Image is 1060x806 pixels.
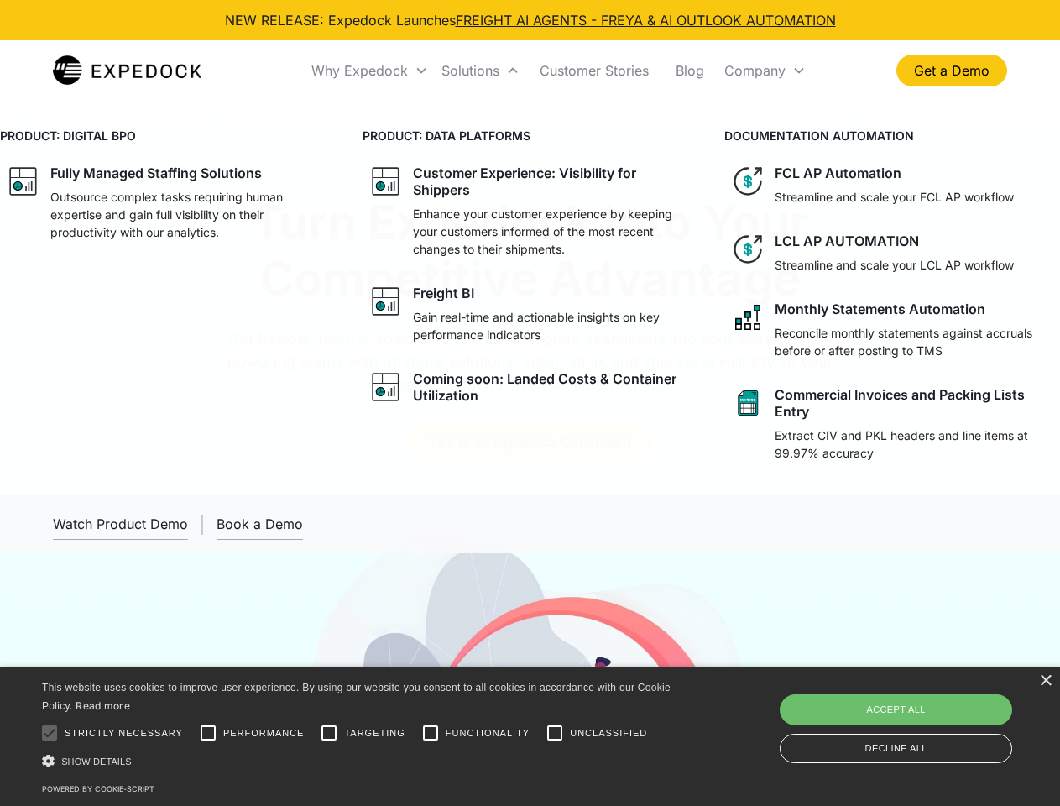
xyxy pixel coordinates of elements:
[413,308,692,343] p: Gain real-time and actionable insights on key performance indicators
[435,42,526,99] div: Solutions
[724,379,1060,468] a: sheet iconCommercial Invoices and Packing Lists EntryExtract CIV and PKL headers and line items a...
[413,285,474,301] div: Freight BI
[413,370,692,404] div: Coming soon: Landed Costs & Container Utilization
[344,726,405,741] span: Targeting
[731,165,765,198] img: dollar icon
[50,165,262,181] div: Fully Managed Staffing Solutions
[718,42,812,99] div: Company
[731,301,765,334] img: network like icon
[42,784,154,793] a: Powered by cookie-script
[76,699,130,712] a: Read more
[305,42,435,99] div: Why Expedock
[363,364,698,411] a: graph iconComing soon: Landed Costs & Container Utilization
[441,62,499,79] div: Solutions
[413,205,692,258] p: Enhance your customer experience by keeping your customers informed of the most recent changes to...
[724,226,1060,280] a: dollar iconLCL AP AUTOMATIONStreamline and scale your LCL AP workflow
[42,682,671,713] span: This website uses cookies to improve user experience. By using our website you consent to all coo...
[775,427,1053,462] p: Extract CIV and PKL headers and line items at 99.97% accuracy
[775,256,1014,274] p: Streamline and scale your LCL AP workflow
[223,726,305,741] span: Performance
[775,188,1014,206] p: Streamline and scale your FCL AP workflow
[446,726,530,741] span: Functionality
[217,516,303,532] div: Book a Demo
[731,233,765,266] img: dollar icon
[731,386,765,420] img: sheet icon
[896,55,1007,86] a: Get a Demo
[7,165,40,198] img: graph icon
[570,726,647,741] span: Unclassified
[413,165,692,198] div: Customer Experience: Visibility for Shippers
[225,10,836,30] div: NEW RELEASE: Expedock Launches
[42,752,676,770] div: Show details
[217,509,303,540] a: Book a Demo
[724,158,1060,212] a: dollar iconFCL AP AutomationStreamline and scale your FCL AP workflow
[311,62,408,79] div: Why Expedock
[662,42,718,99] a: Blog
[775,386,1053,420] div: Commercial Invoices and Packing Lists Entry
[724,127,1060,144] h4: DOCUMENTATION AUTOMATION
[53,54,201,87] a: home
[53,516,188,532] div: Watch Product Demo
[65,726,183,741] span: Strictly necessary
[369,370,403,404] img: graph icon
[724,62,786,79] div: Company
[363,278,698,350] a: graph iconFreight BIGain real-time and actionable insights on key performance indicators
[50,188,329,241] p: Outsource complex tasks requiring human expertise and gain full visibility on their productivity ...
[369,285,403,318] img: graph icon
[456,12,836,29] a: FREIGHT AI AGENTS - FREYA & AI OUTLOOK AUTOMATION
[363,158,698,264] a: graph iconCustomer Experience: Visibility for ShippersEnhance your customer experience by keeping...
[526,42,662,99] a: Customer Stories
[775,165,901,181] div: FCL AP Automation
[775,233,919,249] div: LCL AP AUTOMATION
[369,165,403,198] img: graph icon
[775,324,1053,359] p: Reconcile monthly statements against accruals before or after posting to TMS
[781,625,1060,806] iframe: Chat Widget
[775,301,985,317] div: Monthly Statements Automation
[53,54,201,87] img: Expedock Logo
[363,127,698,144] h4: PRODUCT: DATA PLATFORMS
[53,509,188,540] a: open lightbox
[61,756,132,767] span: Show details
[724,294,1060,366] a: network like iconMonthly Statements AutomationReconcile monthly statements against accruals befor...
